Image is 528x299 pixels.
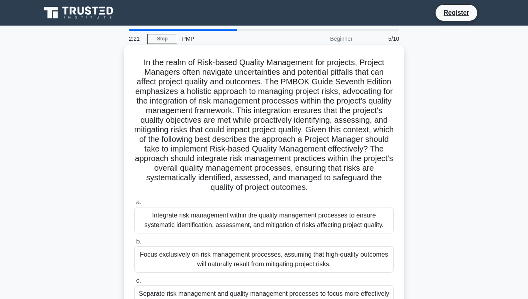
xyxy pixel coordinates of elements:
div: Integrate risk management within the quality management processes to ensure systematic identifica... [134,207,394,233]
span: c. [136,277,141,284]
div: 5/10 [357,31,404,47]
div: PMP [177,31,287,47]
span: b. [136,238,141,245]
div: Beginner [287,31,357,47]
div: Focus exclusively on risk management processes, assuming that high-quality outcomes will naturall... [134,246,394,273]
div: 2:21 [124,31,147,47]
a: Stop [147,34,177,44]
a: Register [439,8,474,18]
span: a. [136,199,141,205]
h5: In the realm of Risk-based Quality Management for projects, Project Managers often navigate uncer... [134,58,394,193]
